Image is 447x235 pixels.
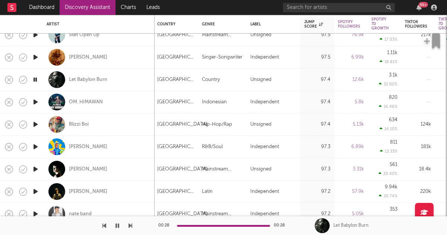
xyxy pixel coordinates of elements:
[202,120,232,129] div: Hip-Hop/Rap
[250,31,272,40] div: Unsigned
[338,187,364,196] div: 57.9k
[157,31,194,40] div: [GEOGRAPHIC_DATA]
[379,194,397,198] div: 20.74 %
[250,210,279,219] div: Independent
[338,120,364,129] div: 5.13k
[250,120,272,129] div: Unsigned
[69,166,107,173] a: [PERSON_NAME]
[250,22,293,26] div: Label
[202,22,239,26] div: Genre
[338,98,364,107] div: 5.8k
[382,216,397,221] div: 7.52 %
[157,98,194,107] div: [GEOGRAPHIC_DATA]
[304,31,330,40] div: 97.5
[202,210,243,219] div: Mainstream Electronic
[304,98,330,107] div: 97.4
[157,120,207,129] div: [GEOGRAPHIC_DATA]
[157,210,207,219] div: [GEOGRAPHIC_DATA]
[250,142,279,151] div: Independent
[304,210,330,219] div: 97.2
[390,162,397,167] div: 561
[69,54,107,61] a: [PERSON_NAME]
[304,75,330,84] div: 97.4
[202,53,242,62] div: Singer-Songwriter
[157,165,207,174] div: [GEOGRAPHIC_DATA]
[379,82,397,87] div: 32.80 %
[158,221,173,230] div: 00:28
[378,171,397,176] div: 20.40 %
[389,73,397,78] div: 3.1k
[338,75,364,84] div: 12.6k
[304,53,330,62] div: 97.5
[387,50,397,55] div: 1.11k
[202,142,223,151] div: R&B/Soul
[405,210,431,219] div: 30.1k
[157,142,194,151] div: [GEOGRAPHIC_DATA]
[338,210,364,219] div: 5.05k
[333,222,368,229] div: Let Babylon Burn
[250,187,279,196] div: Independent
[202,98,227,107] div: Indonesian
[380,37,397,42] div: 17.03 %
[304,20,323,29] div: Jump Score
[250,98,279,107] div: Independent
[69,32,99,38] a: Silet Open Up
[405,142,431,151] div: 181k
[202,165,243,174] div: Mainstream Electronic
[405,120,431,129] div: 124k
[69,144,107,150] a: [PERSON_NAME]
[250,165,272,174] div: Unsigned
[69,188,107,195] a: [PERSON_NAME]
[380,149,397,154] div: 13.33 %
[380,59,397,64] div: 18.81 %
[283,3,395,12] input: Search for artists
[405,31,431,40] div: 217k
[250,75,272,84] div: Unsigned
[69,121,89,128] a: Blizzi Boi
[304,165,330,174] div: 97.3
[274,221,289,230] div: 00:28
[157,75,194,84] div: [GEOGRAPHIC_DATA]
[371,17,389,31] div: Spotify 7D Growth
[69,211,92,217] a: nate band
[304,120,330,129] div: 97.4
[338,20,360,29] div: Spotify Followers
[390,207,397,212] div: 353
[304,187,330,196] div: 97.2
[157,187,194,196] div: [GEOGRAPHIC_DATA]
[389,95,397,100] div: 820
[202,187,213,196] div: Latin
[405,20,427,29] div: Tiktok Followers
[338,53,364,62] div: 6.99k
[202,31,243,40] div: Mainstream Electronic
[390,140,397,145] div: 811
[379,104,397,109] div: 16.46 %
[338,142,364,151] div: 6.89k
[405,165,431,174] div: 18.4k
[157,53,194,62] div: [GEOGRAPHIC_DATA]
[338,165,364,174] div: 3.31k
[47,22,147,26] div: Artist
[416,4,422,10] button: 99+
[389,117,397,122] div: 634
[304,142,330,151] div: 97.3
[385,185,397,189] div: 9.94k
[69,76,107,83] a: Let Babylon Burn
[380,126,397,131] div: 14.10 %
[250,53,279,62] div: Independent
[405,187,431,196] div: 220k
[157,22,191,26] div: Country
[419,2,428,7] div: 99 +
[69,99,103,106] a: OM. HIMAWAN
[202,75,220,84] div: Country
[338,31,364,40] div: 76.9k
